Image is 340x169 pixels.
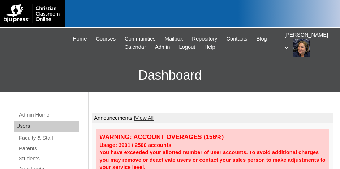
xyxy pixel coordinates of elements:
[121,35,159,43] a: Communities
[165,35,183,43] span: Mailbox
[92,35,119,43] a: Courses
[99,142,171,148] strong: Usage: 3901 / 2500 accounts
[73,35,87,43] span: Home
[226,35,247,43] span: Contacts
[18,134,79,143] a: Faculty & Staff
[99,133,326,141] div: WARNING: ACCOUNT OVERAGES (156%)
[125,35,156,43] span: Communities
[192,35,217,43] span: Repository
[124,43,146,51] span: Calendar
[151,43,174,51] a: Admin
[176,43,199,51] a: Logout
[179,43,195,51] span: Logout
[161,35,187,43] a: Mailbox
[18,154,79,163] a: Students
[14,121,79,132] div: Users
[135,115,154,121] a: View All
[92,113,333,123] td: Announcements |
[293,39,310,57] img: Evelyn Torres-Lopez
[69,35,90,43] a: Home
[201,43,219,51] a: Help
[4,4,61,23] img: logo-white.png
[188,35,221,43] a: Repository
[253,35,270,43] a: Blog
[4,59,336,92] h3: Dashboard
[121,43,149,51] a: Calendar
[285,31,333,57] div: [PERSON_NAME]
[18,110,79,119] a: Admin Home
[18,144,79,153] a: Parents
[256,35,267,43] span: Blog
[96,35,116,43] span: Courses
[155,43,170,51] span: Admin
[223,35,251,43] a: Contacts
[204,43,215,51] span: Help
